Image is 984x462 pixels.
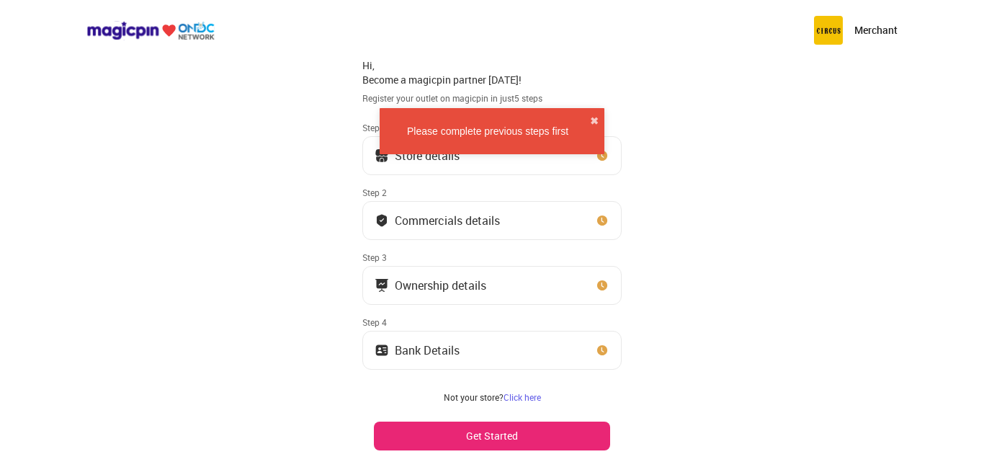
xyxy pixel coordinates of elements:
a: Click here [504,391,541,403]
div: Bank Details [395,347,460,354]
p: Merchant [854,23,898,37]
img: clock_icon_new.67dbf243.svg [595,343,609,357]
img: storeIcon.9b1f7264.svg [375,148,389,163]
div: Hi, Become a magicpin partner [DATE]! [362,58,622,86]
div: Step 1 [362,122,622,133]
img: ownership_icon.37569ceb.svg [375,343,389,357]
img: commercials_icon.983f7837.svg [375,278,389,293]
div: Register your outlet on magicpin in just 5 steps [362,92,622,105]
img: bank_details_tick.fdc3558c.svg [375,213,389,228]
div: Step 4 [362,316,622,328]
div: Commercials details [395,217,500,224]
button: Commercials details [362,201,622,240]
img: clock_icon_new.67dbf243.svg [595,278,609,293]
img: ondc-logo-new-small.8a59708e.svg [86,21,215,40]
div: Step 3 [362,252,622,263]
div: Please complete previous steps first [385,124,590,138]
button: close [590,114,599,128]
span: Not your store? [444,391,504,403]
button: Get Started [374,422,610,450]
img: circus.b677b59b.png [814,16,843,45]
img: clock_icon_new.67dbf243.svg [595,213,609,228]
button: Store details [362,136,622,175]
button: Bank Details [362,331,622,370]
button: Ownership details [362,266,622,305]
div: Step 2 [362,187,622,198]
div: Ownership details [395,282,486,289]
